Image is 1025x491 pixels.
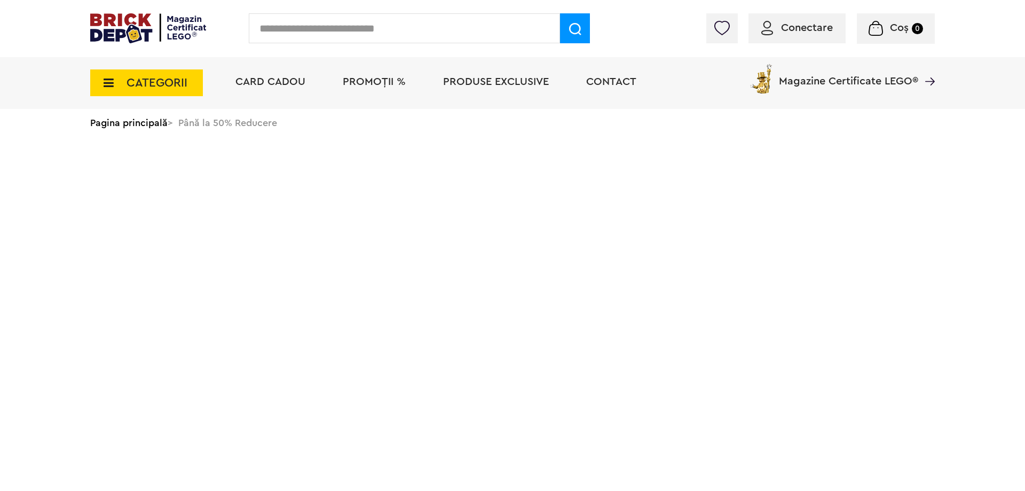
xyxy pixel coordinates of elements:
[781,22,833,33] span: Conectare
[90,118,168,128] a: Pagina principală
[779,62,918,87] span: Magazine Certificate LEGO®
[443,76,549,87] a: Produse exclusive
[343,76,406,87] a: PROMOȚII %
[235,76,305,87] a: Card Cadou
[912,23,923,34] small: 0
[127,77,187,89] span: CATEGORII
[890,22,909,33] span: Coș
[90,109,935,137] div: > Până la 50% Reducere
[918,62,935,73] a: Magazine Certificate LEGO®
[586,76,636,87] a: Contact
[761,22,833,33] a: Conectare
